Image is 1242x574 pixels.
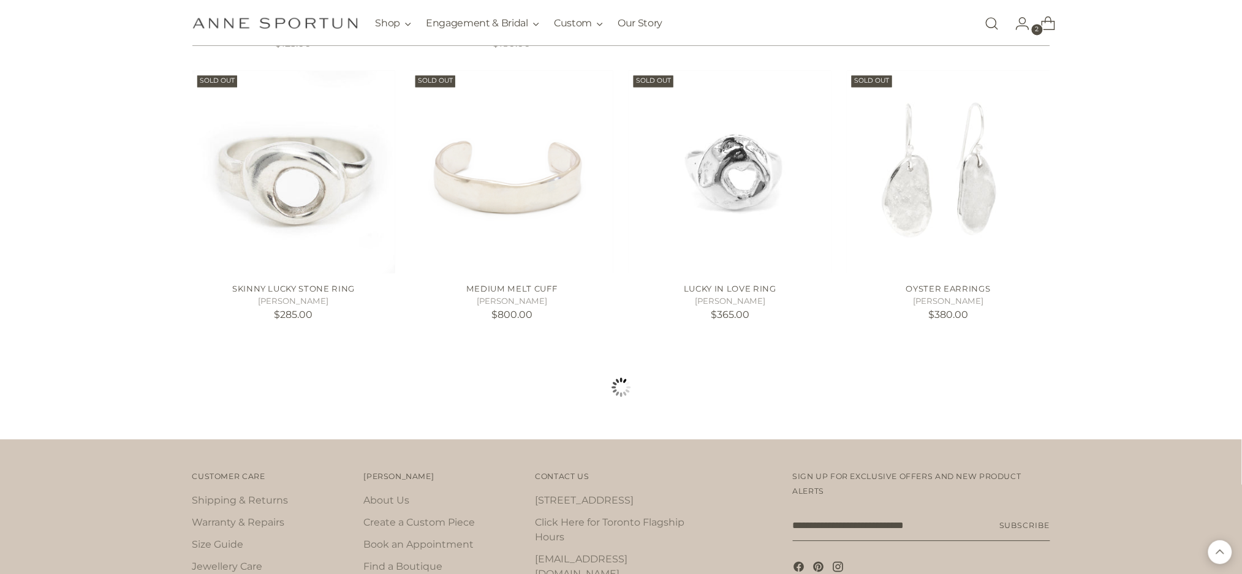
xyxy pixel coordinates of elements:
[928,309,968,320] span: $380.00
[491,309,532,320] span: $800.00
[980,11,1004,36] a: Open search modal
[711,309,749,320] span: $365.00
[554,10,603,37] button: Custom
[847,70,1050,273] a: Oyster Earrings
[618,10,662,37] a: Our Story
[1031,11,1056,36] a: Open cart modal
[684,284,776,293] a: Lucky in Love Ring
[906,284,991,293] a: Oyster Earrings
[192,494,289,506] a: Shipping & Returns
[536,494,634,506] a: [STREET_ADDRESS]
[536,472,589,481] span: Contact Us
[493,37,531,49] span: $180.00
[847,295,1050,308] h5: [PERSON_NAME]
[364,516,475,528] a: Create a Custom Piece
[192,538,244,550] a: Size Guide
[192,472,265,481] span: Customer Care
[232,284,355,293] a: Skinny Lucky Stone Ring
[192,17,358,29] a: Anne Sportun Fine Jewellery
[1032,24,1043,35] span: 2
[364,494,410,506] a: About Us
[629,295,831,308] h5: [PERSON_NAME]
[411,70,613,273] a: Medium Melt Cuff
[1005,11,1030,36] a: Go to the account page
[364,472,434,481] span: [PERSON_NAME]
[376,10,412,37] button: Shop
[192,295,395,308] h5: [PERSON_NAME]
[276,37,312,49] span: $125.00
[192,561,263,572] a: Jewellery Care
[629,70,831,273] a: Lucky in Love Ring
[466,284,558,293] a: Medium Melt Cuff
[192,516,285,528] a: Warranty & Repairs
[536,516,685,543] a: Click Here for Toronto Flagship Hours
[364,561,443,572] a: Find a Boutique
[411,295,613,308] h5: [PERSON_NAME]
[793,472,1021,496] span: Sign up for exclusive offers and new product alerts
[275,309,313,320] span: $285.00
[1208,540,1232,564] button: Back to top
[364,538,474,550] a: Book an Appointment
[426,10,539,37] button: Engagement & Bridal
[999,510,1050,541] button: Subscribe
[192,70,395,273] a: Skinny Lucky Stone Ring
